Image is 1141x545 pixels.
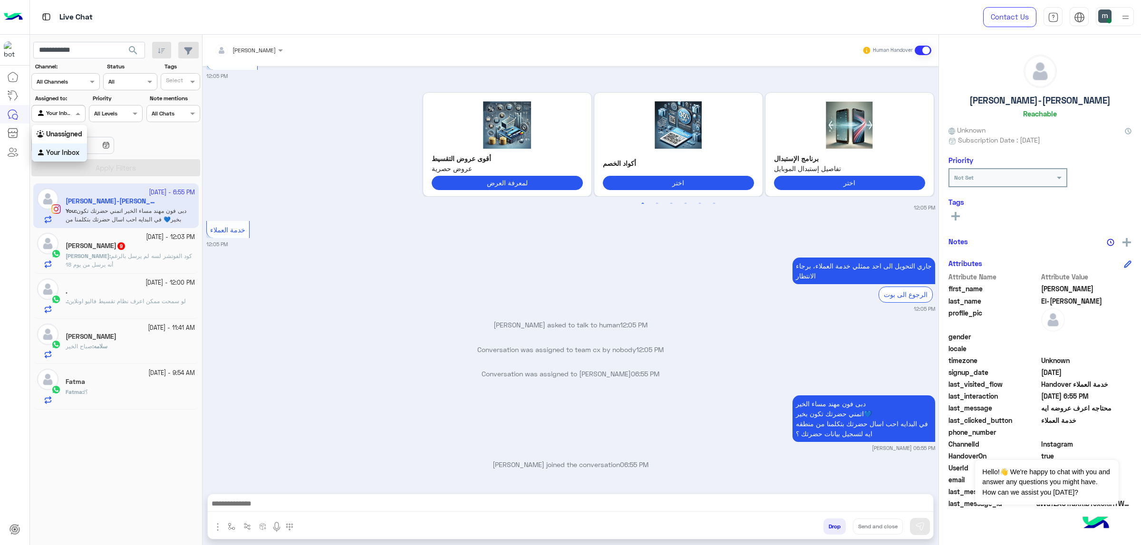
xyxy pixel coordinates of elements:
[51,385,61,394] img: WhatsApp
[948,451,1039,461] span: HandoverOn
[1041,296,1132,306] span: El-Shamy
[1041,391,1132,401] span: 2025-09-22T15:55:56.52Z
[66,388,84,395] b: :
[164,62,199,71] label: Tags
[206,459,935,469] p: [PERSON_NAME] joined the conversation
[948,463,1039,473] span: UserId
[948,415,1039,425] span: last_clicked_button
[793,395,935,442] p: 22/9/2025, 6:55 PM
[66,343,92,350] span: صباح الخير
[66,333,116,341] h5: سلامه عبد العزيز خضر
[4,7,23,27] img: Logo
[84,388,88,395] span: !؟
[432,101,583,149] img: 2KrZgtiz2YrYtyAyLnBuZw%3D%3D.png
[148,369,195,378] small: [DATE] - 9:54 AM
[948,156,973,164] h6: Priority
[40,11,52,23] img: tab
[432,163,583,173] span: عروض حصرية
[1048,12,1059,23] img: tab
[948,344,1039,354] span: locale
[46,130,82,138] b: Unassigned
[948,125,986,135] span: Unknown
[948,308,1039,330] span: profile_pic
[681,199,690,209] button: 4 of 3
[948,198,1131,206] h6: Tags
[879,287,933,302] div: الرجوع الى بوت
[66,252,111,259] b: :
[652,199,662,209] button: 2 of 3
[66,378,85,386] h5: Fatma
[206,344,935,354] p: Conversation was assigned to team cx by nobody
[948,391,1039,401] span: last_interaction
[31,159,200,176] button: Apply Filters
[603,158,754,168] p: أكواد الخصم
[948,237,968,246] h6: Notes
[37,130,46,140] img: INBOX.AGENTFILTER.UNASSIGNED
[948,355,1039,365] span: timezone
[259,523,267,530] img: create order
[620,460,648,469] span: 06:55 PM
[164,76,183,87] div: Select
[206,320,935,330] p: [PERSON_NAME] asked to talk to human
[66,297,67,305] span: .
[122,42,145,62] button: search
[146,233,195,242] small: [DATE] - 12:03 PM
[150,94,199,103] label: Note mentions
[1041,355,1132,365] span: Unknown
[695,199,705,209] button: 5 of 3
[1041,308,1065,332] img: defaultAdmin.png
[774,176,925,190] button: اختر
[37,324,58,345] img: defaultAdmin.png
[853,518,903,535] button: Send and close
[774,163,925,173] span: تفاصيل إستبدال الموبايل
[35,94,84,103] label: Assigned to:
[232,47,276,54] span: [PERSON_NAME]
[636,345,664,354] span: 12:05 PM
[37,369,58,390] img: defaultAdmin.png
[969,95,1111,106] h5: [PERSON_NAME]-[PERSON_NAME]
[66,252,192,268] span: كود الفوتشر لسه لم يرسل بالرغم أنه يرسل من يوم 18
[66,242,126,250] h5: Nashat Talaat
[286,523,293,531] img: make a call
[92,343,107,350] b: :
[1044,7,1063,27] a: tab
[145,278,195,287] small: [DATE] - 12:00 PM
[667,199,676,209] button: 3 of 3
[1041,367,1132,377] span: 2025-09-22T09:03:45.069Z
[1041,272,1132,282] span: Attribute Value
[51,340,61,349] img: WhatsApp
[243,523,251,530] img: Trigger scenario
[1041,403,1132,413] span: محتاجه اعرف عروضه ايه
[1041,344,1132,354] span: null
[432,176,583,190] button: لمعرفة العرض
[240,518,255,534] button: Trigger scenario
[948,332,1039,342] span: gender
[206,72,228,80] small: 12:05 PM
[1023,109,1057,118] h6: Reachable
[66,297,68,305] b: :
[774,153,925,163] p: برنامج الإستبدال
[432,153,583,163] p: أقوى عروض التقسيط
[948,498,1035,508] span: last_message_id
[68,297,186,305] span: لو سمحت ممكن اعرف نظام تقسيط فاليو اونلاين
[793,258,935,284] p: 22/9/2025, 12:05 PM
[948,487,1039,497] span: last_message_sentiment
[206,240,228,248] small: 12:05 PM
[210,226,245,234] span: خدمة العملاء
[107,62,156,71] label: Status
[117,242,125,250] span: 9
[915,522,925,531] img: send message
[1041,284,1132,294] span: Aya
[774,101,925,149] img: 2KfYs9iq2KjYr9in2YQucG5n.png
[1107,239,1114,246] img: notes
[914,305,935,313] small: 12:05 PM
[631,370,659,378] span: 06:55 PM
[66,388,82,395] span: Fatma
[271,521,282,533] img: send voice note
[51,295,61,304] img: WhatsApp
[35,126,142,134] label: Date Range
[983,7,1036,27] a: Contact Us
[59,11,93,24] p: Live Chat
[212,521,223,533] img: send attachment
[51,249,61,258] img: WhatsApp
